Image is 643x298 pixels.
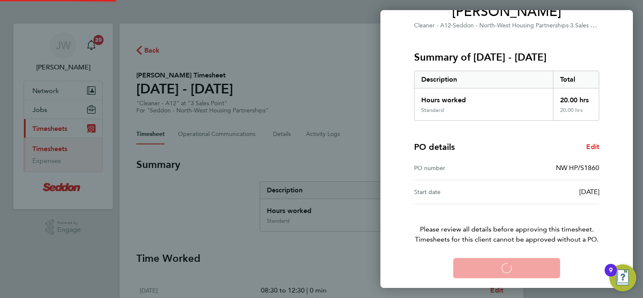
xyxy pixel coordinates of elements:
[404,234,609,245] span: Timesheets for this client cannot be approved without a PO.
[553,88,599,107] div: 20.00 hrs
[414,71,599,121] div: Summary of 22 - 28 Sep 2025
[414,51,599,64] h3: Summary of [DATE] - [DATE]
[570,21,604,29] span: 3 Sales Point
[414,71,553,88] div: Description
[404,204,609,245] p: Please review all details before approving this timesheet.
[414,88,553,107] div: Hours worked
[586,142,599,152] a: Edit
[414,141,455,153] h4: PO details
[421,107,444,114] div: Standard
[453,22,569,29] span: Seddon - North-West Housing Partnerships
[507,187,599,197] div: [DATE]
[569,22,570,29] span: ·
[609,264,636,291] button: Open Resource Center, 9 new notifications
[586,143,599,151] span: Edit
[414,187,507,197] div: Start date
[553,107,599,120] div: 20.00 hrs
[414,22,451,29] span: Cleaner - A12
[414,3,599,20] span: [PERSON_NAME]
[553,71,599,88] div: Total
[414,163,507,173] div: PO number
[451,22,453,29] span: ·
[609,270,613,281] div: 9
[556,164,599,172] span: NW HP/S1860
